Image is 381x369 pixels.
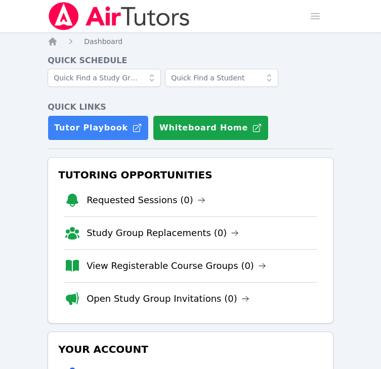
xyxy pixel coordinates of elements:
[84,37,122,45] span: Dashboard
[165,69,278,87] input: Quick Find a Student
[48,101,333,113] h4: Quick Links
[87,292,249,306] a: Open Study Group Invitations (0)
[87,193,205,207] a: Requested Sessions (0)
[48,2,191,30] img: Air Tutors
[84,36,122,47] a: Dashboard
[87,259,266,273] a: View Registerable Course Groups (0)
[48,115,149,141] a: Tutor Playbook
[48,69,161,87] input: Quick Find a Study Group
[87,226,239,240] a: Study Group Replacements (0)
[153,115,269,141] button: Whiteboard Home
[48,36,333,47] nav: Breadcrumb
[48,55,333,67] h4: Quick Schedule
[56,166,325,184] h3: Tutoring Opportunities
[56,340,325,358] h3: Your Account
